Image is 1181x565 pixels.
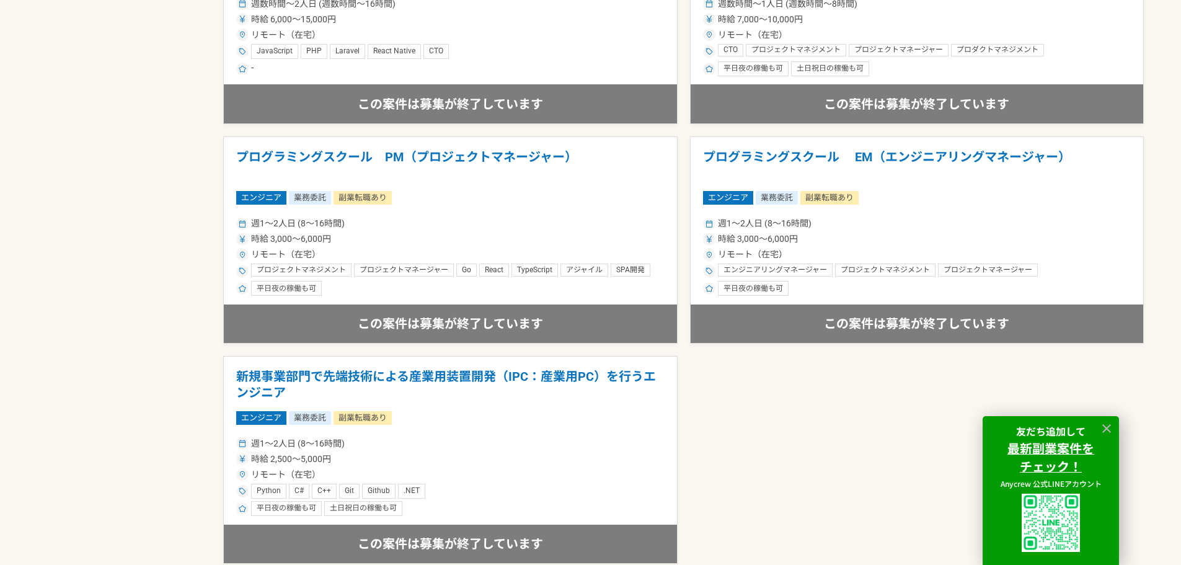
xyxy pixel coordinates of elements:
div: この案件は募集が終了しています [224,525,677,563]
span: プロジェクトマネージャー [854,45,943,55]
span: エンジニア [236,191,286,205]
img: ico_star-c4f7eedc.svg [239,505,246,512]
img: ico_currency_yen-76ea2c4c.svg [706,236,713,243]
img: ico_currency_yen-76ea2c4c.svg [239,236,246,243]
span: Anycrew 公式LINEアカウント [1001,478,1102,489]
span: CTO [723,45,738,55]
span: Laravel [335,47,360,56]
img: ico_tag-f97210f0.svg [239,267,246,275]
img: ico_calendar-4541a85f.svg [706,220,713,228]
span: リモート（在宅） [251,248,321,261]
span: Go [462,265,471,275]
span: プロジェクトマネジメント [751,45,841,55]
span: React Native [373,47,415,56]
span: プロジェクトマネジメント [257,265,346,275]
span: リモート（在宅） [718,29,787,42]
h1: プログラミングスクール PM（プロジェクトマネージャー） [236,149,665,181]
img: ico_location_pin-352ac629.svg [239,471,246,478]
span: Python [257,486,281,496]
span: エンジニア [236,411,286,425]
img: ico_tag-f97210f0.svg [706,48,713,55]
span: リモート（在宅） [251,29,321,42]
span: - [251,61,254,76]
img: ico_currency_yen-76ea2c4c.svg [706,16,713,23]
span: C++ [317,486,331,496]
span: SPA開発 [616,265,645,275]
span: プロジェクトマネージャー [944,265,1032,275]
div: 平日夜の稼働も可 [251,501,322,516]
img: ico_currency_yen-76ea2c4c.svg [239,455,246,463]
span: 週1〜2人日 (8〜16時間) [251,217,345,230]
span: プロダクトマネジメント [957,45,1038,55]
span: 副業転職あり [334,191,392,205]
span: 副業転職あり [800,191,859,205]
span: C# [294,486,304,496]
img: uploaded%2F9x3B4GYyuJhK5sXzQK62fPT6XL62%2F_1i3i91es70ratxpc0n6.png [1022,494,1080,552]
span: 業務委託 [289,411,331,425]
span: プロジェクトマネージャー [360,265,448,275]
img: ico_location_pin-352ac629.svg [706,31,713,38]
div: 平日夜の稼働も可 [718,61,789,76]
span: 時給 3,000〜6,000円 [251,233,331,246]
img: ico_calendar-4541a85f.svg [239,440,246,447]
img: ico_location_pin-352ac629.svg [706,251,713,259]
span: 業務委託 [756,191,798,205]
img: ico_star-c4f7eedc.svg [706,285,713,292]
img: ico_tag-f97210f0.svg [239,487,246,495]
span: 業務委託 [289,191,331,205]
div: この案件は募集が終了しています [224,84,677,123]
span: TypeScript [517,265,552,275]
div: 平日夜の稼働も可 [251,281,322,296]
strong: 最新副業案件を [1007,439,1094,457]
img: ico_star-c4f7eedc.svg [239,65,246,73]
img: ico_calendar-4541a85f.svg [239,220,246,228]
a: 最新副業案件を [1007,442,1094,456]
div: 平日夜の稼働も可 [718,281,789,296]
span: アジャイル [566,265,603,275]
img: ico_currency_yen-76ea2c4c.svg [239,16,246,23]
span: リモート（在宅） [718,248,787,261]
div: この案件は募集が終了しています [691,305,1144,343]
img: ico_tag-f97210f0.svg [706,267,713,275]
span: 時給 2,500〜5,000円 [251,453,331,466]
span: エンジニア [703,191,753,205]
span: 時給 7,000〜10,000円 [718,13,803,26]
img: ico_star-c4f7eedc.svg [706,65,713,73]
div: この案件は募集が終了しています [691,84,1144,123]
div: この案件は募集が終了しています [224,305,677,343]
img: ico_tag-f97210f0.svg [239,48,246,55]
strong: チェック！ [1020,457,1082,475]
span: JavaScript [257,47,293,56]
div: 土日祝日の稼働も可 [324,501,402,516]
h1: 新規事業部門で先端技術による産業用装置開発（IPC：産業用PC）を行うエンジニア [236,369,665,401]
a: チェック！ [1020,460,1082,474]
span: 時給 3,000〜6,000円 [718,233,798,246]
span: 副業転職あり [334,411,392,425]
span: Git [345,486,354,496]
span: リモート（在宅） [251,468,321,481]
strong: 友だち追加して [1016,424,1086,438]
img: ico_location_pin-352ac629.svg [239,251,246,259]
img: ico_star-c4f7eedc.svg [239,285,246,292]
span: プロジェクトマネジメント [841,265,930,275]
span: PHP [306,47,322,56]
img: ico_location_pin-352ac629.svg [239,31,246,38]
span: エンジニアリングマネージャー [723,265,827,275]
span: React [485,265,503,275]
span: 週1〜2人日 (8〜16時間) [251,437,345,450]
span: Github [368,486,390,496]
span: 週1〜2人日 (8〜16時間) [718,217,812,230]
span: .NET [404,486,420,496]
h1: プログラミングスクール EM（エンジニアリングマネージャー） [703,149,1131,181]
span: 時給 6,000〜15,000円 [251,13,336,26]
span: CTO [429,47,443,56]
div: 土日祝日の稼働も可 [791,61,869,76]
